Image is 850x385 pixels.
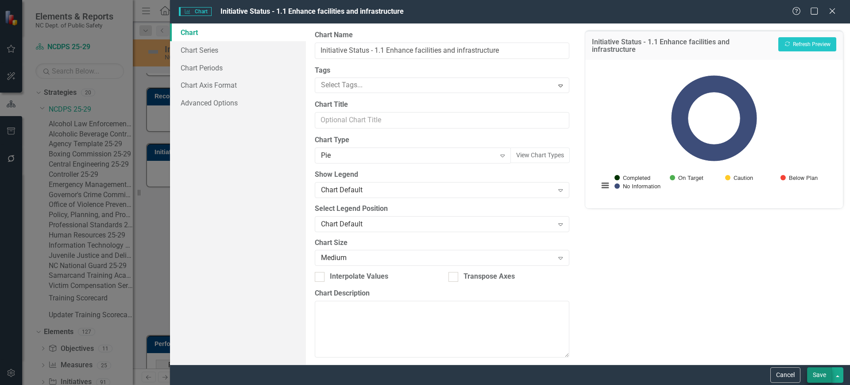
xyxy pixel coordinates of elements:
[315,170,569,180] label: Show Legend
[592,38,774,54] h3: Initiative Status - 1.1 Enhance facilities and infrastructure
[330,272,388,282] div: Interpolate Values
[315,100,569,110] label: Chart Title
[321,219,553,229] div: Chart Default
[170,94,306,112] a: Advanced Options
[170,76,306,94] a: Chart Axis Format
[778,37,836,51] button: Refresh Preview
[179,7,212,16] span: Chart
[321,151,495,161] div: Pie
[614,175,650,181] button: Show Completed
[315,238,569,248] label: Chart Size
[594,66,834,199] div: Chart. Highcharts interactive chart.
[594,66,834,199] svg: Interactive chart
[780,175,817,181] button: Show Below Plan
[170,23,306,41] a: Chart
[170,59,306,77] a: Chart Periods
[170,41,306,59] a: Chart Series
[671,75,757,161] path: No Information, 12.
[670,175,703,181] button: Show On Target
[315,30,569,40] label: Chart Name
[315,288,569,299] label: Chart Description
[510,148,570,163] button: View Chart Types
[807,367,832,383] button: Save
[315,112,569,128] input: Optional Chart Title
[315,66,569,76] label: Tags
[321,185,553,195] div: Chart Default
[614,183,660,190] button: Show No Information
[770,367,800,383] button: Cancel
[599,179,611,192] button: View chart menu, Chart
[725,175,753,181] button: Show Caution
[315,204,569,214] label: Select Legend Position
[321,253,553,263] div: Medium
[464,272,515,282] div: Transpose Axes
[220,7,404,16] span: Initiative Status - 1.1 Enhance facilities and infrastructure
[315,135,569,145] label: Chart Type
